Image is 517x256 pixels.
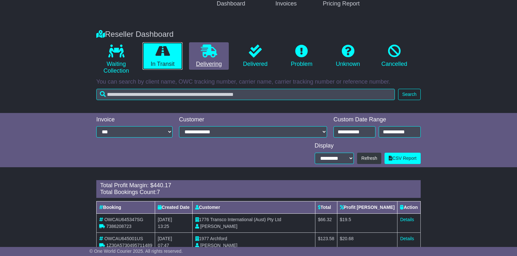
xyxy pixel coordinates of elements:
[337,201,397,213] th: Profit [PERSON_NAME]
[398,89,421,100] button: Search
[210,236,227,241] span: Archford
[104,236,143,241] span: OWCAU645001US
[158,217,172,222] span: [DATE]
[315,201,337,213] th: Total
[192,201,315,213] th: Customer
[282,42,322,70] a: Problem
[179,116,327,123] div: Customer
[400,217,414,222] a: Details
[155,201,192,213] th: Created Date
[96,42,136,77] a: Waiting Collection
[321,236,334,241] span: 123.58
[199,236,209,241] span: 1977
[142,42,182,70] a: In Transit
[199,217,209,222] span: 1776
[357,153,381,164] button: Refresh
[337,232,397,251] td: $
[400,236,414,241] a: Details
[104,217,143,222] span: OWCAU645347SG
[397,201,421,213] th: Action
[189,42,229,70] a: Delivering
[106,243,152,248] span: 1Z30A5730495711489
[153,182,171,189] span: 440.17
[100,189,417,196] div: Total Bookings Count:
[321,217,332,222] span: 66.32
[315,232,337,251] td: $
[337,213,397,232] td: $
[93,30,424,39] div: Reseller Dashboard
[158,224,169,229] span: 13:25
[328,42,368,70] a: Unknown
[200,243,237,248] span: [PERSON_NAME]
[158,243,169,248] span: 07:47
[235,42,275,70] a: Delivered
[333,116,421,123] div: Custom Date Range
[106,224,132,229] span: 7386208723
[342,236,353,241] span: 20.68
[158,236,172,241] span: [DATE]
[200,224,237,229] span: [PERSON_NAME]
[315,213,337,232] td: $
[342,217,351,222] span: 19.5
[100,182,417,189] div: Total Profit Margin: $
[385,153,421,164] a: CSV Report
[96,116,173,123] div: Invoice
[210,217,281,222] span: Transco International (Aust) Pty Ltd
[90,249,183,254] span: © One World Courier 2025. All rights reserved.
[96,78,421,86] p: You can search by client name, OWC tracking number, carrier name, carrier tracking number or refe...
[157,189,160,195] span: 7
[315,142,421,149] div: Display
[375,42,414,70] a: Cancelled
[97,201,155,213] th: Booking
